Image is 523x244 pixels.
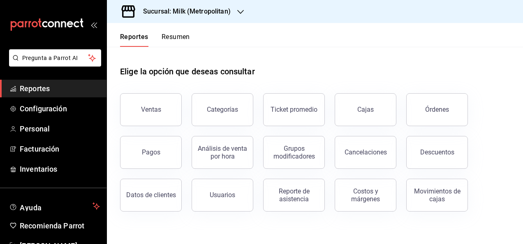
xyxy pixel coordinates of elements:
[9,49,101,67] button: Pregunta a Parrot AI
[192,179,253,212] button: Usuarios
[120,33,148,47] button: Reportes
[142,148,160,156] div: Pagos
[192,136,253,169] button: Análisis de venta por hora
[120,93,182,126] button: Ventas
[137,7,231,16] h3: Sucursal: Milk (Metropolitan)
[263,93,325,126] button: Ticket promedio
[120,136,182,169] button: Pagos
[141,106,161,113] div: Ventas
[120,65,255,78] h1: Elige la opción que deseas consultar
[357,105,374,115] div: Cajas
[20,103,100,114] span: Configuración
[412,187,463,203] div: Movimientos de cajas
[406,136,468,169] button: Descuentos
[268,145,319,160] div: Grupos modificadores
[263,179,325,212] button: Reporte de asistencia
[335,179,396,212] button: Costos y márgenes
[126,191,176,199] div: Datos de clientes
[271,106,317,113] div: Ticket promedio
[120,179,182,212] button: Datos de clientes
[268,187,319,203] div: Reporte de asistencia
[20,163,100,175] span: Inventarios
[263,136,325,169] button: Grupos modificadores
[406,179,468,212] button: Movimientos de cajas
[207,106,238,113] div: Categorías
[20,201,89,211] span: Ayuda
[90,21,97,28] button: open_drawer_menu
[20,83,100,94] span: Reportes
[162,33,190,47] button: Resumen
[6,60,101,68] a: Pregunta a Parrot AI
[20,123,100,134] span: Personal
[20,143,100,154] span: Facturación
[210,191,235,199] div: Usuarios
[345,148,387,156] div: Cancelaciones
[335,93,396,126] a: Cajas
[197,145,248,160] div: Análisis de venta por hora
[20,220,100,231] span: Recomienda Parrot
[420,148,454,156] div: Descuentos
[406,93,468,126] button: Órdenes
[335,136,396,169] button: Cancelaciones
[120,33,190,47] div: navigation tabs
[425,106,449,113] div: Órdenes
[22,54,88,62] span: Pregunta a Parrot AI
[340,187,391,203] div: Costos y márgenes
[192,93,253,126] button: Categorías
